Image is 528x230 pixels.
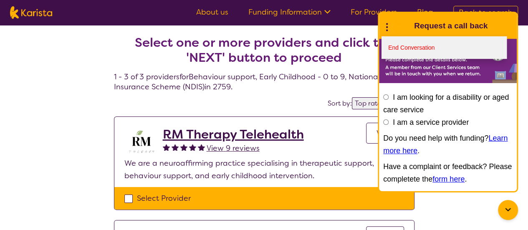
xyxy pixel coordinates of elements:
label: Sort by: [328,99,352,108]
a: About us [196,7,228,17]
p: Have a complaint or feedback? Please completete the . [383,160,513,185]
a: RM Therapy Telehealth [163,127,304,142]
img: Karista [392,18,409,34]
span: View [376,128,394,138]
img: Karista logo [10,6,52,19]
img: fullstar [180,144,187,151]
a: End Conversation [381,36,507,59]
img: fullstar [198,144,205,151]
img: fullstar [172,144,179,151]
a: Funding Information [248,7,331,17]
h4: 1 - 3 of 3 providers for Behaviour support , Early Childhood - 0 to 9 , National Disability Insur... [114,15,414,92]
span: Back to search [459,8,513,18]
img: fullstar [163,144,170,151]
img: b3hjthhf71fnbidirs13.png [124,127,158,157]
span: View 9 reviews [207,143,260,153]
img: fullstar [189,144,196,151]
a: Blog [417,7,433,17]
a: View [366,123,404,144]
h2: Select one or more providers and click the 'NEXT' button to proceed [124,35,404,65]
a: View 9 reviews [207,142,260,154]
p: We are a neuroaffirming practice specialising in therapeutic support, behaviour support, and earl... [124,157,404,182]
a: For Providers [351,7,397,17]
img: Karista offline chat form to request call back [379,39,517,83]
h1: Request a call back [414,20,488,32]
label: I am looking for a disability or aged care service [383,93,509,114]
a: form here [432,175,465,183]
label: I am a service provider [393,118,469,126]
p: Do you need help with funding? . [383,132,513,157]
a: Back to search [453,6,518,19]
